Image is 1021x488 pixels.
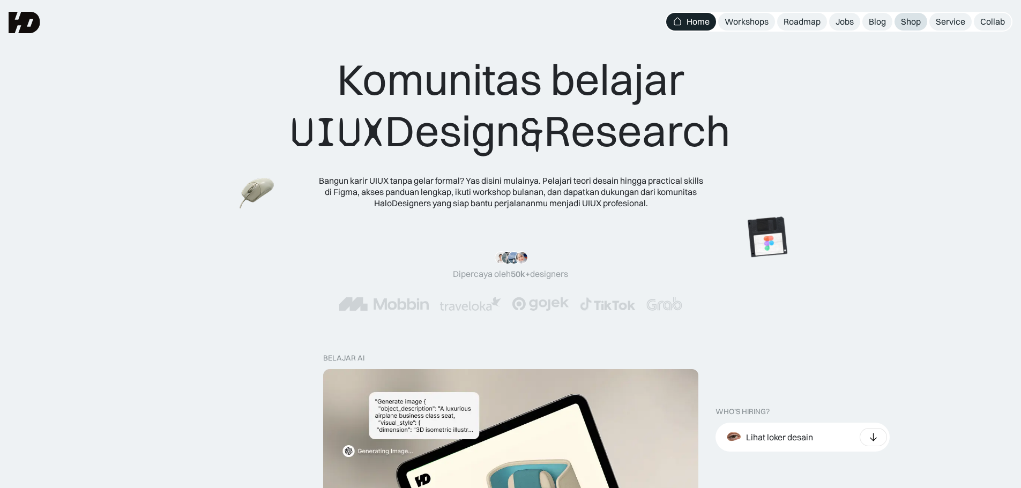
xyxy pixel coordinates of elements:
div: Jobs [836,16,854,27]
a: Roadmap [777,13,827,31]
div: Roadmap [784,16,821,27]
a: Blog [862,13,892,31]
div: Blog [869,16,886,27]
div: Bangun karir UIUX tanpa gelar formal? Yas disini mulainya. Pelajari teori desain hingga practical... [318,175,704,208]
div: belajar ai [323,354,364,363]
span: 50k+ [511,268,530,279]
div: Home [687,16,710,27]
a: Home [666,13,716,31]
div: Collab [980,16,1005,27]
a: Shop [895,13,927,31]
div: Service [936,16,965,27]
div: WHO’S HIRING? [716,407,770,416]
div: Workshops [725,16,769,27]
span: UIUX [290,107,385,158]
a: Workshops [718,13,775,31]
div: Lihat loker desain [746,432,813,443]
a: Collab [974,13,1011,31]
div: Shop [901,16,921,27]
a: Service [929,13,972,31]
div: Komunitas belajar Design Research [290,54,731,158]
a: Jobs [829,13,860,31]
div: Dipercaya oleh designers [453,268,568,280]
span: & [520,107,544,158]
